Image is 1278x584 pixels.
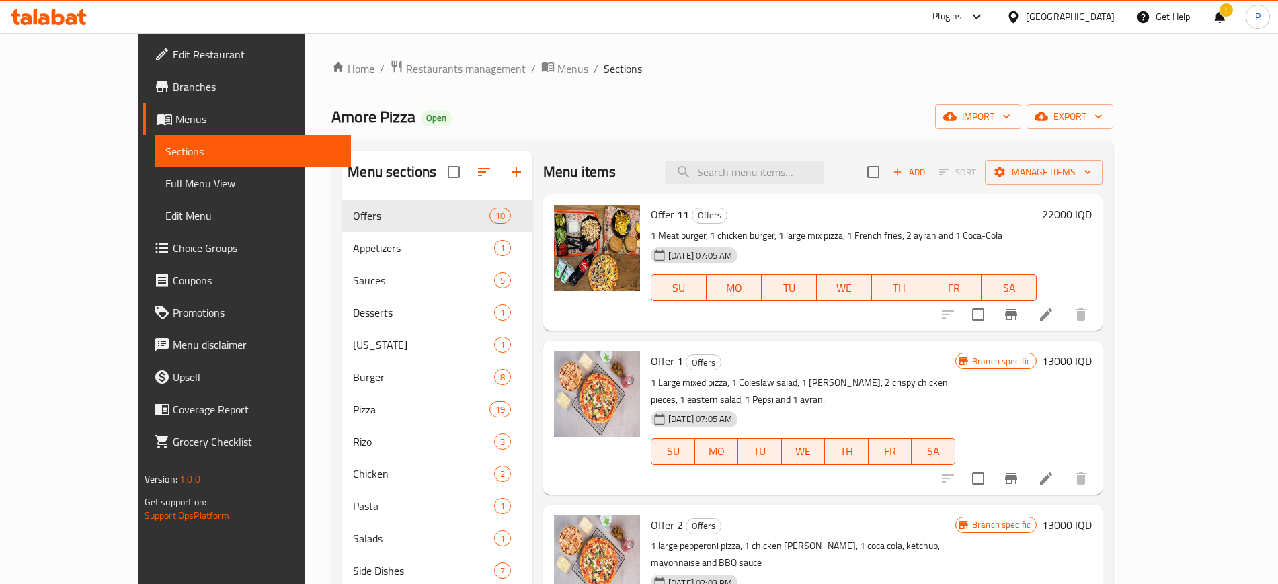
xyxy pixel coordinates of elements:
a: Coverage Report [143,393,351,425]
div: Pasta1 [342,490,532,522]
a: Menus [541,60,588,77]
img: Offer 11 [554,205,640,291]
span: 8 [495,371,510,384]
a: Sections [155,135,351,167]
div: Rizo3 [342,425,532,458]
span: SA [987,278,1031,298]
a: Grocery Checklist [143,425,351,458]
span: Promotions [173,304,340,321]
a: Restaurants management [390,60,526,77]
div: items [494,304,511,321]
div: items [494,369,511,385]
span: TU [767,278,811,298]
button: MO [707,274,762,301]
a: Coupons [143,264,351,296]
span: TH [830,442,863,461]
a: Edit menu item [1038,470,1054,487]
button: Manage items [985,160,1103,185]
span: Rizo [353,433,494,450]
span: Choice Groups [173,240,340,256]
div: items [494,337,511,353]
div: Chicken2 [342,458,532,490]
span: Edit Menu [165,208,340,224]
span: Add [891,165,927,180]
a: Choice Groups [143,232,351,264]
span: Edit Restaurant [173,46,340,62]
span: Offers [692,208,727,223]
div: Side Dishes [353,562,494,579]
span: Sort sections [468,156,500,188]
li: / [380,60,385,77]
span: SU [657,442,689,461]
div: Offers [686,354,721,370]
a: Edit Menu [155,200,351,232]
div: Offers [686,518,721,534]
div: items [494,530,511,546]
div: items [494,498,511,514]
span: Menus [557,60,588,77]
span: FR [932,278,976,298]
span: 7 [495,565,510,577]
span: SU [657,278,701,298]
span: Restaurants management [406,60,526,77]
span: [DATE] 07:05 AM [663,413,737,425]
button: SA [912,438,955,465]
button: TH [872,274,927,301]
span: TU [744,442,776,461]
span: Select to update [964,300,992,329]
span: Sections [604,60,642,77]
div: Offers10 [342,200,532,232]
span: Desserts [353,304,494,321]
button: Add section [500,156,532,188]
span: Offers [686,355,721,370]
span: Menu disclaimer [173,337,340,353]
h6: 13000 IQD [1042,515,1092,534]
div: Pizza [353,401,489,417]
h6: 13000 IQD [1042,351,1092,370]
span: Select section [859,158,887,186]
span: Branch specific [967,518,1036,531]
span: 3 [495,435,510,448]
span: [DATE] 07:05 AM [663,249,737,262]
p: 1 Meat burger, 1 chicken burger, 1 large mix pizza, 1 French fries, 2 ayran and 1 Coca-Cola [651,227,1037,244]
span: Burger [353,369,494,385]
button: FR [926,274,982,301]
span: Amore Pizza [331,101,415,132]
span: Offer 1 [651,351,683,371]
div: Kentucky [353,337,494,353]
div: items [489,208,511,224]
button: TH [825,438,869,465]
span: Appetizers [353,240,494,256]
span: Pasta [353,498,494,514]
button: WE [817,274,872,301]
div: Sauces5 [342,264,532,296]
button: SA [982,274,1037,301]
button: import [935,104,1021,129]
div: Burger8 [342,361,532,393]
span: Select all sections [440,158,468,186]
a: Edit menu item [1038,306,1054,323]
button: export [1027,104,1113,129]
span: TH [877,278,922,298]
a: Upsell [143,361,351,393]
span: 5 [495,274,510,287]
div: items [494,433,511,450]
a: Full Menu View [155,167,351,200]
button: Branch-specific-item [995,462,1027,495]
div: Open [421,110,452,126]
span: Sauces [353,272,494,288]
nav: breadcrumb [331,60,1113,77]
a: Menus [143,103,351,135]
p: 1 Large mixed pizza, 1 Coleslaw salad, 1 [PERSON_NAME], 2 crispy chicken pieces, 1 eastern salad,... [651,374,955,408]
span: Offers [686,518,721,534]
span: Sections [165,143,340,159]
h2: Menu items [543,162,616,182]
span: Branch specific [967,355,1036,368]
a: Edit Restaurant [143,38,351,71]
button: SU [651,274,707,301]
